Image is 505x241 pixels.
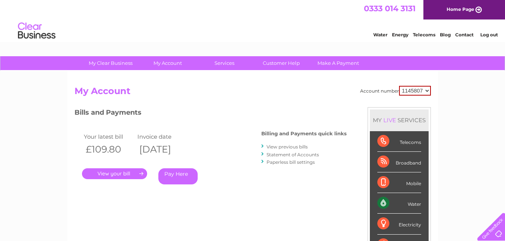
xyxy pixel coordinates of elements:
a: . [82,168,147,179]
div: Mobile [377,172,421,193]
div: Telecoms [377,131,421,152]
div: Electricity [377,214,421,234]
img: logo.png [18,19,56,42]
a: Statement of Accounts [267,152,319,157]
a: My Clear Business [80,56,142,70]
a: Pay Here [158,168,198,184]
a: Services [194,56,255,70]
a: Customer Help [250,56,312,70]
th: [DATE] [136,142,189,157]
a: Paperless bill settings [267,159,315,165]
h2: My Account [74,86,431,100]
div: MY SERVICES [370,109,429,131]
a: Contact [455,32,474,37]
th: £109.80 [82,142,136,157]
div: Account number [360,86,431,96]
div: Clear Business is a trading name of Verastar Limited (registered in [GEOGRAPHIC_DATA] No. 3667643... [76,4,430,36]
td: Your latest bill [82,132,136,142]
a: Log out [480,32,498,37]
td: Invoice date [136,132,189,142]
div: Water [377,193,421,214]
a: Telecoms [413,32,435,37]
a: View previous bills [267,144,308,150]
a: 0333 014 3131 [364,4,416,13]
a: Water [373,32,387,37]
div: Broadband [377,152,421,172]
a: Make A Payment [307,56,369,70]
div: LIVE [382,117,398,124]
a: My Account [137,56,198,70]
a: Blog [440,32,451,37]
a: Energy [392,32,408,37]
h4: Billing and Payments quick links [261,131,347,136]
h3: Bills and Payments [74,107,347,120]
